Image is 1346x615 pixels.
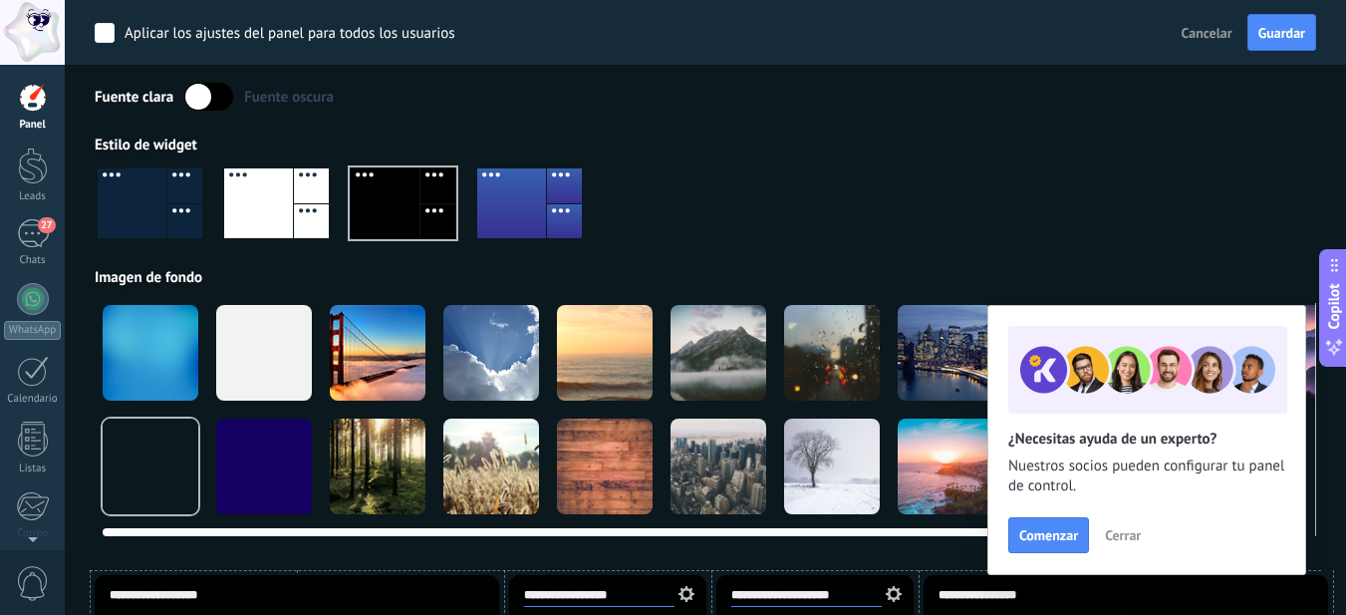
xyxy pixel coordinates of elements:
[4,254,62,267] div: Chats
[1008,430,1285,449] h2: ¿Necesitas ayuda de un experto?
[1174,18,1240,48] button: Cancelar
[1324,283,1344,329] span: Copilot
[4,462,62,475] div: Listas
[4,190,62,203] div: Leads
[95,136,1316,154] div: Estilo de widget
[38,217,55,233] span: 27
[95,88,173,107] div: Fuente clara
[1019,528,1078,542] span: Comenzar
[1008,457,1285,496] span: Nuestros socios pueden configurar tu panel de control.
[1247,14,1316,52] button: Guardar
[244,88,334,107] div: Fuente oscura
[1008,517,1089,553] button: Comenzar
[125,24,455,44] div: Aplicar los ajustes del panel para todos los usuarios
[1182,24,1232,42] span: Cancelar
[4,119,62,132] div: Panel
[4,321,61,340] div: WhatsApp
[1258,26,1305,40] span: Guardar
[95,268,1316,287] div: Imagen de fondo
[1096,520,1150,550] button: Cerrar
[4,393,62,406] div: Calendario
[1105,528,1141,542] span: Cerrar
